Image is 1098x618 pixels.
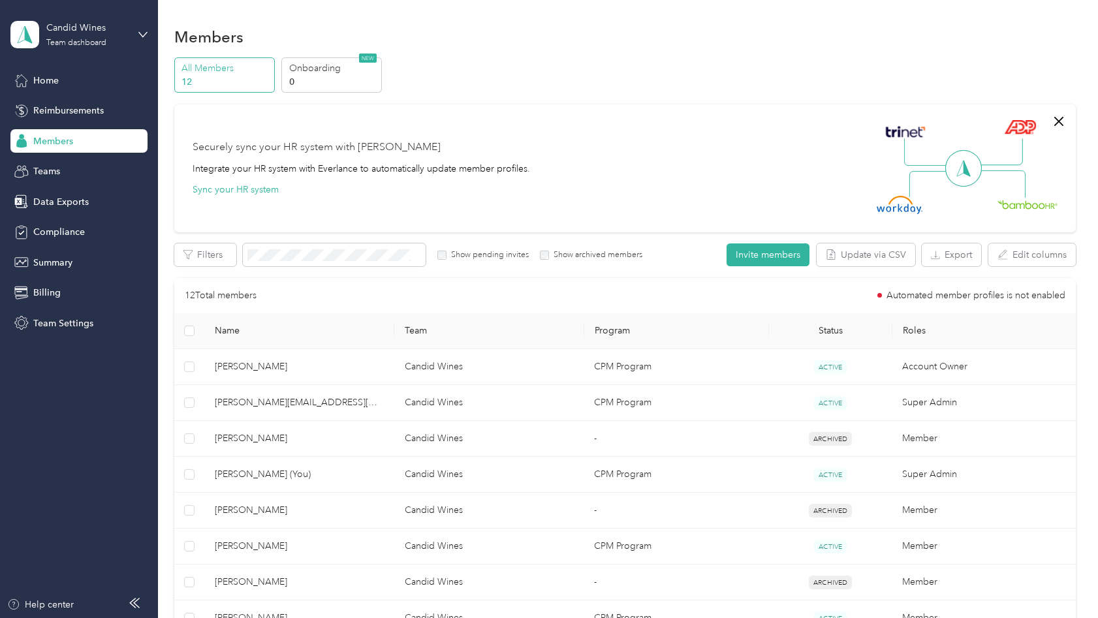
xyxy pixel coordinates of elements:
[584,421,768,457] td: -
[193,162,530,176] div: Integrate your HR system with Everlance to automatically update member profiles.
[892,564,1082,600] td: Member
[1004,119,1036,134] img: ADP
[215,395,383,410] span: [PERSON_NAME][EMAIL_ADDRESS][DOMAIN_NAME]
[809,432,852,446] span: ARCHIVED
[814,540,847,553] span: ACTIVE
[394,457,584,493] td: Candid Wines
[204,564,394,600] td: Susie Riskind
[988,243,1076,266] button: Edit columns
[193,140,441,155] div: Securely sync your HR system with [PERSON_NAME]
[359,54,377,63] span: NEW
[394,421,584,457] td: Candid Wines
[814,396,847,410] span: ACTIVE
[584,313,769,349] th: Program
[204,493,394,529] td: Jeff Kane Witzig
[584,493,768,529] td: -
[193,183,279,196] button: Sync your HR system
[204,457,394,493] td: Alexander McNeely (You)
[33,134,73,148] span: Members
[215,360,383,374] span: [PERSON_NAME]
[997,200,1058,209] img: BambooHR
[922,243,981,266] button: Export
[394,313,584,349] th: Team
[289,75,378,89] p: 0
[814,468,847,482] span: ACTIVE
[215,325,384,336] span: Name
[892,457,1082,493] td: Super Admin
[977,138,1023,166] img: Line Right Up
[33,225,85,239] span: Compliance
[33,286,61,300] span: Billing
[1025,545,1098,618] iframe: Everlance-gr Chat Button Frame
[584,385,768,421] td: CPM Program
[204,421,394,457] td: Richard Ferraro
[584,529,768,564] td: CPM Program
[204,529,394,564] td: Scott Rutkowski
[877,196,922,214] img: Workday
[33,195,89,209] span: Data Exports
[204,313,394,349] th: Name
[174,243,236,266] button: Filters
[33,256,72,270] span: Summary
[215,503,383,518] span: [PERSON_NAME]
[215,467,383,482] span: [PERSON_NAME] (You)
[892,385,1082,421] td: Super Admin
[892,349,1082,385] td: Account Owner
[809,504,852,518] span: ARCHIVED
[289,61,378,75] p: Onboarding
[46,21,128,35] div: Candid Wines
[980,170,1026,198] img: Line Right Down
[181,61,270,75] p: All Members
[181,75,270,89] p: 12
[33,317,93,330] span: Team Settings
[394,564,584,600] td: Candid Wines
[814,360,847,374] span: ACTIVE
[215,431,383,446] span: [PERSON_NAME]
[394,349,584,385] td: Candid Wines
[46,39,106,47] div: Team dashboard
[174,30,243,44] h1: Members
[394,529,584,564] td: Candid Wines
[909,170,954,197] img: Line Left Down
[892,529,1082,564] td: Member
[584,564,768,600] td: -
[584,457,768,493] td: CPM Program
[33,164,60,178] span: Teams
[215,539,383,553] span: [PERSON_NAME]
[817,243,915,266] button: Update via CSV
[727,243,809,266] button: Invite members
[204,349,394,385] td: Gillian Casten
[904,138,950,166] img: Line Left Up
[769,313,892,349] th: Status
[7,598,74,611] button: Help center
[892,493,1082,529] td: Member
[33,104,104,117] span: Reimbursements
[886,291,1065,300] span: Automated member profiles is not enabled
[892,421,1082,457] td: Member
[215,575,383,589] span: [PERSON_NAME]
[549,249,642,261] label: Show archived members
[584,349,768,385] td: CPM Program
[33,74,59,87] span: Home
[447,249,529,261] label: Show pending invites
[892,313,1082,349] th: Roles
[185,288,257,303] p: 12 Total members
[394,493,584,529] td: Candid Wines
[883,123,928,141] img: Trinet
[204,385,394,421] td: damien@candidwines.com
[809,576,852,589] span: ARCHIVED
[394,385,584,421] td: Candid Wines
